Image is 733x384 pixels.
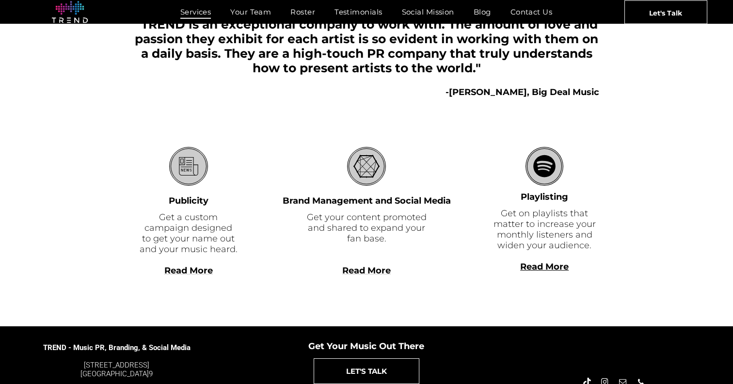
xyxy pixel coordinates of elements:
img: logo [52,1,88,23]
span: "TREND is an exceptional company to work with. The amount of love and passion they exhibit for ea... [135,17,598,75]
a: Read More [520,261,569,272]
a: Services [171,5,221,19]
font: Get a custom campaign designed to get your name out and your music heard. [140,212,238,255]
a: Your Team [221,5,281,19]
a: [STREET_ADDRESS][GEOGRAPHIC_DATA] [80,361,149,378]
span: LET'S TALK [346,359,387,384]
font: Publicity [169,195,208,206]
a: Read More [164,265,213,276]
font: Get your content promoted and shared to expand your fan base. [307,212,427,244]
font: [STREET_ADDRESS] [GEOGRAPHIC_DATA] [80,361,149,378]
a: Roster [281,5,325,19]
b: -[PERSON_NAME], Big Deal Music [446,87,599,97]
span: TREND - Music PR, Branding, & Social Media [43,343,191,352]
iframe: Chat Widget [558,272,733,384]
a: Contact Us [501,5,562,19]
font: Playlisting [521,192,568,202]
font: Brand Management and Social Media [283,195,451,206]
div: Read More [490,272,599,283]
a: Testimonials [325,5,392,19]
span: Let's Talk [649,0,682,25]
div: 9 [43,361,191,378]
font: Get on playlists that matter to increase your monthly listeners and widen your audience. [494,208,596,251]
a: Social Mission [392,5,464,19]
a: LET'S TALK [314,358,419,384]
span: Get Your Music Out There [308,341,424,352]
a: Blog [464,5,501,19]
a: Read More [342,265,391,276]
